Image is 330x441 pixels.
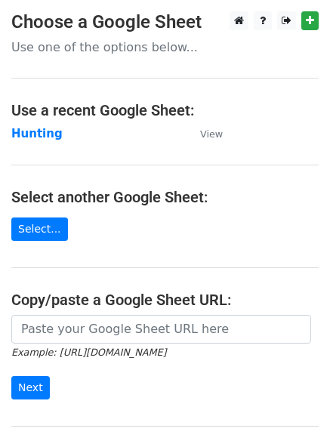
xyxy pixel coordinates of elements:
[11,39,319,55] p: Use one of the options below...
[11,11,319,33] h3: Choose a Google Sheet
[254,369,330,441] iframe: Chat Widget
[11,188,319,206] h4: Select another Google Sheet:
[200,128,223,140] small: View
[11,217,68,241] a: Select...
[11,315,311,344] input: Paste your Google Sheet URL here
[11,291,319,309] h4: Copy/paste a Google Sheet URL:
[11,101,319,119] h4: Use a recent Google Sheet:
[11,347,166,358] small: Example: [URL][DOMAIN_NAME]
[11,376,50,399] input: Next
[185,127,223,140] a: View
[11,127,63,140] a: Hunting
